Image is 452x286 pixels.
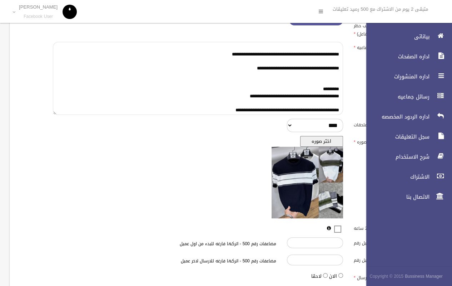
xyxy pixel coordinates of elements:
[360,153,432,160] span: شرح الاستخدام
[360,33,432,40] span: بياناتى
[360,53,432,60] span: اداره الصفحات
[360,69,452,84] a: اداره المنشورات
[348,42,415,52] label: نص الرساله الجماعيه
[329,272,337,281] label: الان
[120,242,276,246] h6: مضاعفات رقم 500 - اتركها فارغه للبدء من اول عميل
[360,193,432,200] span: الاتصال بنا
[348,222,415,232] label: المتفاعلين اخر 24 ساعه
[360,73,432,80] span: اداره المنشورات
[360,173,432,180] span: الاشتراك
[300,136,343,147] button: اختر صوره
[360,113,432,120] span: اداره الردود المخصصه
[311,272,322,281] label: لاحقا
[369,272,403,280] span: Copyright © 2015
[272,147,343,218] img: معاينه الصوره
[348,237,415,247] label: البدء من عميل رقم
[360,133,432,140] span: سجل التعليقات
[360,169,452,185] a: الاشتراك
[360,149,452,165] a: شرح الاستخدام
[360,93,432,100] span: رسائل جماعيه
[348,255,415,265] label: التوقف عند عميل رقم
[360,49,452,64] a: اداره الصفحات
[360,89,452,105] a: رسائل جماعيه
[360,109,452,125] a: اداره الردود المخصصه
[360,29,452,44] a: بياناتى
[348,119,415,129] label: ارسال ملحقات
[360,129,452,145] a: سجل التعليقات
[348,272,415,282] label: وقت الارسال
[405,272,443,280] strong: Bussiness Manager
[19,4,58,10] p: [PERSON_NAME]
[120,259,276,263] h6: مضاعفات رقم 500 - اتركها فارغه للارسال لاخر عميل
[360,189,452,205] a: الاتصال بنا
[19,14,58,19] small: Facebook User
[348,136,415,146] label: صوره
